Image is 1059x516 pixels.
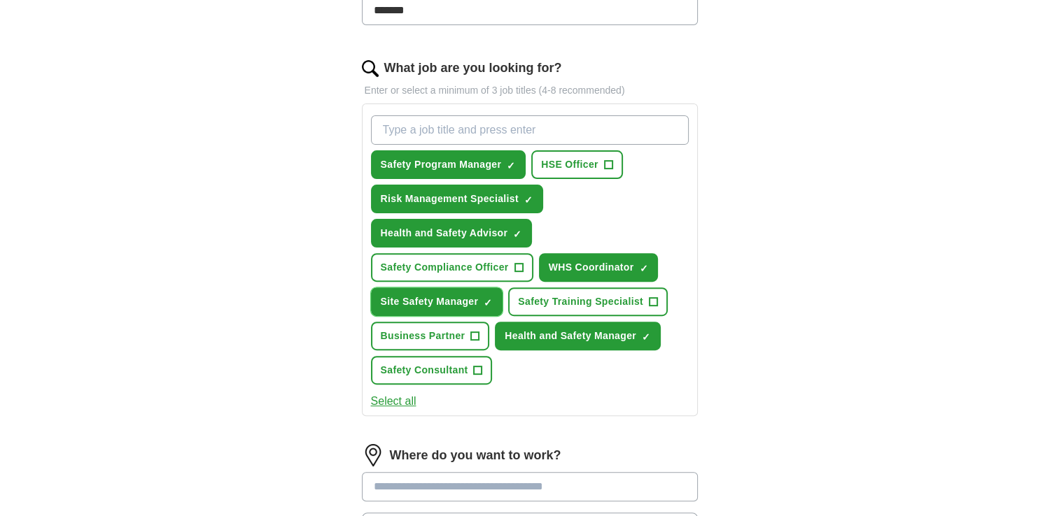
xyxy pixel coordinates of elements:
[384,59,562,78] label: What job are you looking for?
[531,150,623,179] button: HSE Officer
[381,294,479,309] span: Site Safety Manager
[381,226,508,241] span: Health and Safety Advisor
[371,185,543,213] button: Risk Management Specialist✓
[539,253,659,282] button: WHS Coordinator✓
[371,322,490,350] button: Business Partner
[381,192,519,206] span: Risk Management Specialist
[371,150,526,179] button: Safety Program Manager✓
[381,260,509,275] span: Safety Compliance Officer
[507,160,515,171] span: ✓
[362,444,384,466] img: location.png
[524,194,533,206] span: ✓
[381,363,468,378] span: Safety Consultant
[508,287,668,316] button: Safety Training Specialist
[495,322,661,350] button: Health and Safety Manager✓
[518,294,643,309] span: Safety Training Specialist
[362,60,379,77] img: search.png
[371,115,689,145] input: Type a job title and press enter
[371,393,416,410] button: Select all
[390,446,561,465] label: Where do you want to work?
[371,219,533,248] button: Health and Safety Advisor✓
[513,229,521,240] span: ✓
[639,263,647,274] span: ✓
[381,329,465,343] span: Business Partner
[541,157,598,172] span: HSE Officer
[371,287,503,316] button: Site Safety Manager✓
[549,260,634,275] span: WHS Coordinator
[371,356,493,385] button: Safety Consultant
[362,83,698,98] p: Enter or select a minimum of 3 job titles (4-8 recommended)
[505,329,636,343] span: Health and Safety Manager
[642,331,650,343] span: ✓
[381,157,502,172] span: Safety Program Manager
[484,297,492,308] span: ✓
[371,253,533,282] button: Safety Compliance Officer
